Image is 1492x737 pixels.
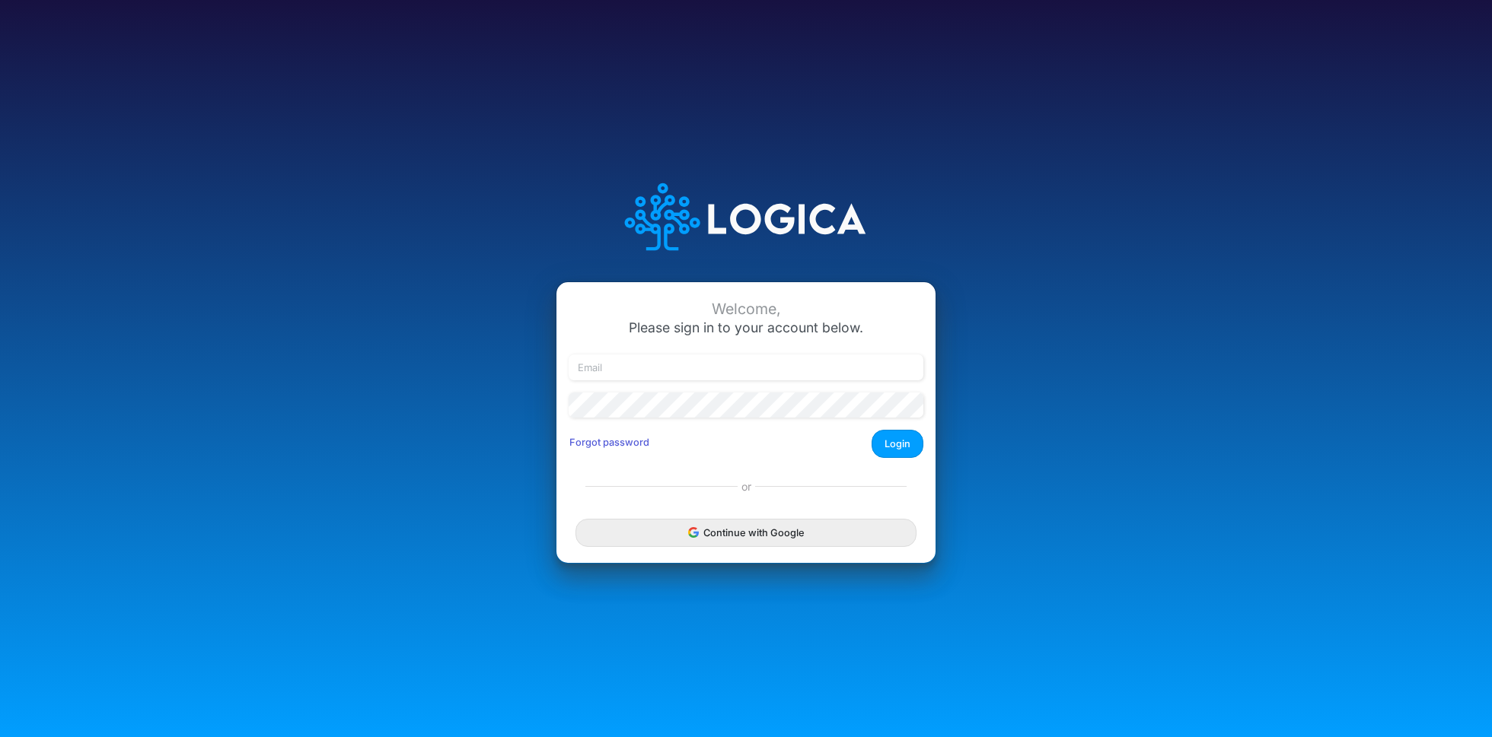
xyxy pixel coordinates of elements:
div: Welcome, [569,300,923,318]
input: Email [569,354,923,380]
button: Continue with Google [575,519,917,547]
span: Please sign in to your account below. [629,319,863,335]
button: Forgot password [569,430,659,455]
button: Login [872,430,923,458]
